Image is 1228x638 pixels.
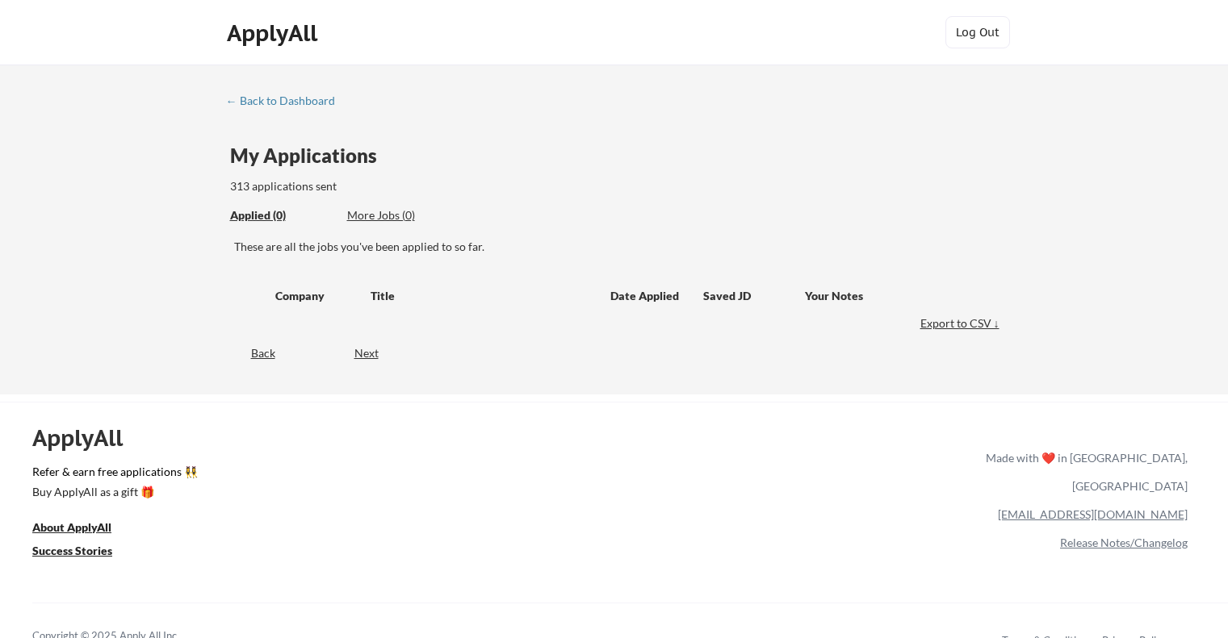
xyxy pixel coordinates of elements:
[998,507,1188,521] a: [EMAIL_ADDRESS][DOMAIN_NAME]
[32,520,111,534] u: About ApplyAll
[226,94,347,111] a: ← Back to Dashboard
[230,207,335,224] div: These are all the jobs you've been applied to so far.
[32,424,141,452] div: ApplyAll
[354,345,397,361] div: Next
[32,466,648,483] a: Refer & earn free applications 👯‍♀️
[32,486,194,498] div: Buy ApplyAll as a gift 🎁
[226,345,275,361] div: Back
[230,178,543,194] div: 313 applications sent
[920,315,1004,332] div: Export to CSV ↓
[347,207,466,223] div: More Jobs (0)
[32,519,134,539] a: About ApplyAll
[347,207,466,224] div: These are job applications we think you'd be a good fit for, but couldn't apply you to automatica...
[1060,536,1188,549] a: Release Notes/Changelog
[805,288,989,304] div: Your Notes
[230,207,335,223] div: Applied (0)
[275,288,356,304] div: Company
[230,146,390,165] div: My Applications
[32,483,194,503] a: Buy ApplyAll as a gift 🎁
[945,16,1010,48] button: Log Out
[226,95,347,106] div: ← Back to Dashboard
[610,288,681,304] div: Date Applied
[32,544,112,557] u: Success Stories
[703,281,805,310] div: Saved JD
[371,288,595,304] div: Title
[227,19,322,47] div: ApplyAll
[32,542,134,562] a: Success Stories
[234,239,1004,255] div: These are all the jobs you've been applied to so far.
[979,444,1188,500] div: Made with ❤️ in [GEOGRAPHIC_DATA], [GEOGRAPHIC_DATA]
